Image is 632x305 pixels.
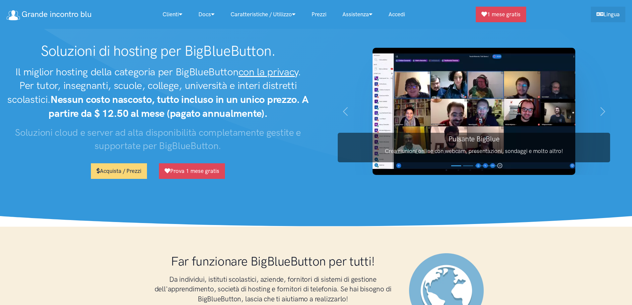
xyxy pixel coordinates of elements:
u: con la privacy [239,66,298,78]
a: Prezzi [304,7,334,22]
strong: Nessun costo nascosto, tutto incluso in un unico prezzo. A partire da $ 12.50 al mese (pagato ann... [48,93,309,119]
h1: Far funzionare BigBlueButton per tutti! [150,253,396,269]
a: Accedi [381,7,413,22]
a: Lingua [591,7,625,22]
a: Grande incontro blu [7,7,92,22]
img: Schermata del pulsante BigBlue [373,48,575,175]
a: Caratteristiche / Utilizzo [223,7,304,22]
img: logo [7,10,20,20]
a: Clienti [155,7,190,22]
h2: Il miglior hosting della categoria per BigBlueButton . Per tutor, insegnanti, scuole, college, un... [7,65,310,120]
h3: Soluzioni cloud e server ad alta disponibilità completamente gestite e supportate per BigBlueButton. [7,126,310,153]
h3: Pulsante BigBlue [338,134,610,144]
a: Assistenza [334,7,381,22]
a: Prova 1 mese gratis [159,163,225,179]
h3: Da individui, istituti scolastici, aziende, fornitori di sistemi di gestione dell'apprendimento, ... [150,274,396,304]
a: Docs [190,7,223,22]
p: Crea riunioni online con webcam, presentazioni, sondaggi e molto altro! [338,147,610,156]
a: Acquista / Prezzi [91,163,147,179]
a: 1 mese gratis [476,7,526,22]
h1: Soluzioni di hosting per BigBlueButton. [7,42,310,60]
